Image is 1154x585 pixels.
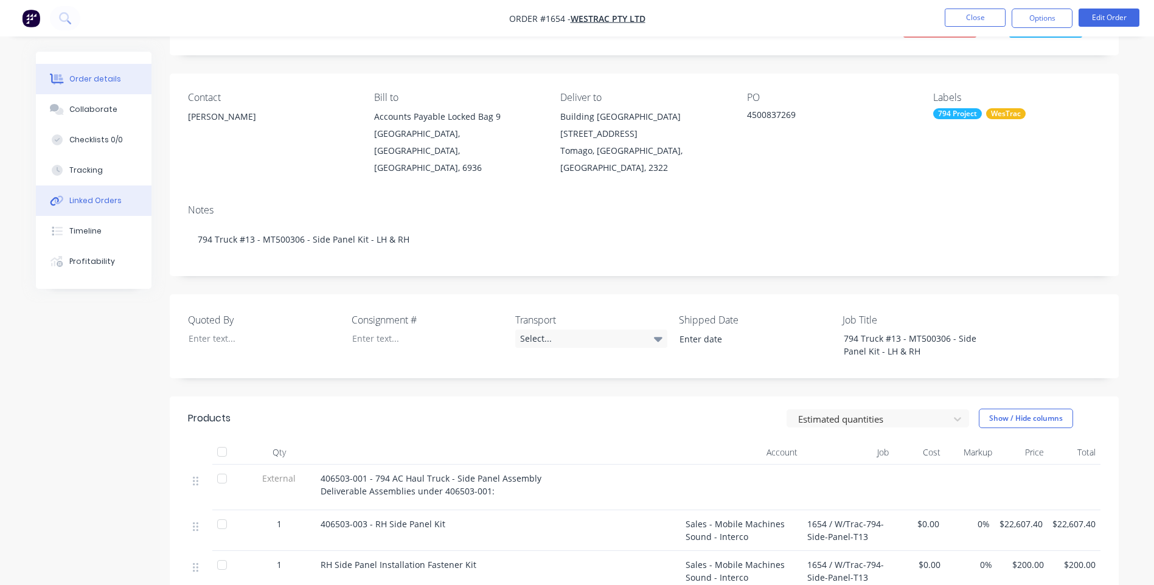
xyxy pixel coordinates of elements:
[188,108,355,125] div: [PERSON_NAME]
[747,92,914,103] div: PO
[509,13,571,24] span: Order #1654 -
[933,92,1100,103] div: Labels
[843,313,995,327] label: Job Title
[69,195,122,206] div: Linked Orders
[188,108,355,147] div: [PERSON_NAME]
[36,125,151,155] button: Checklists 0/0
[188,204,1100,216] div: Notes
[560,142,727,176] div: Tomago, [GEOGRAPHIC_DATA], [GEOGRAPHIC_DATA], 2322
[188,411,231,426] div: Products
[374,108,541,176] div: Accounts Payable Locked Bag 9[GEOGRAPHIC_DATA], [GEOGRAPHIC_DATA], [GEOGRAPHIC_DATA], 6936
[979,409,1073,428] button: Show / Hide columns
[321,518,445,530] span: 406503-003 - RH Side Panel Kit
[986,108,1026,119] div: WesTrac
[679,313,831,327] label: Shipped Date
[248,472,311,485] span: External
[69,74,121,85] div: Order details
[899,558,940,571] span: $0.00
[188,221,1100,258] div: 794 Truck #13 - MT500306 - Side Panel Kit - LH & RH
[36,185,151,216] button: Linked Orders
[571,13,645,24] a: WesTrac Pty Ltd
[933,108,982,119] div: 794 Project
[999,517,1043,530] span: $22,607.40
[1054,558,1096,571] span: $200.00
[560,92,727,103] div: Deliver to
[560,108,727,142] div: Building [GEOGRAPHIC_DATA][STREET_ADDRESS]
[950,558,992,571] span: 0%
[188,92,355,103] div: Contact
[69,104,117,115] div: Collaborate
[36,94,151,125] button: Collaborate
[515,313,667,327] label: Transport
[681,510,802,551] div: Sales - Mobile Machines Sound - Interco
[894,440,945,465] div: Cost
[899,517,939,530] span: $0.00
[1002,558,1044,571] span: $200.00
[321,472,544,497] span: 406503-001 - 794 AC Haul Truck - Side Panel Assembly Deliverable Assemblies under 406503-001:
[69,165,103,176] div: Tracking
[515,330,667,348] div: Select...
[681,440,802,465] div: Account
[945,440,997,465] div: Markup
[671,330,822,348] input: Enter date
[802,510,894,551] div: 1654 / W/Trac-794-Side-Panel-T13
[374,108,541,125] div: Accounts Payable Locked Bag 9
[374,92,541,103] div: Bill to
[277,558,282,571] span: 1
[243,440,316,465] div: Qty
[69,256,115,267] div: Profitability
[22,9,40,27] img: Factory
[560,108,727,176] div: Building [GEOGRAPHIC_DATA][STREET_ADDRESS]Tomago, [GEOGRAPHIC_DATA], [GEOGRAPHIC_DATA], 2322
[374,125,541,176] div: [GEOGRAPHIC_DATA], [GEOGRAPHIC_DATA], [GEOGRAPHIC_DATA], 6936
[36,216,151,246] button: Timeline
[36,64,151,94] button: Order details
[352,313,504,327] label: Consignment #
[834,330,986,360] div: 794 Truck #13 - MT500306 - Side Panel Kit - LH & RH
[36,155,151,185] button: Tracking
[1012,9,1072,28] button: Options
[188,313,340,327] label: Quoted By
[277,517,282,530] span: 1
[949,517,990,530] span: 0%
[1049,440,1100,465] div: Total
[36,246,151,277] button: Profitability
[1079,9,1139,27] button: Edit Order
[747,108,899,125] div: 4500837269
[997,440,1049,465] div: Price
[802,440,894,465] div: Job
[1052,517,1096,530] span: $22,607.40
[321,559,476,570] span: RH Side Panel Installation Fastener Kit
[945,9,1006,27] button: Close
[69,134,123,145] div: Checklists 0/0
[69,226,102,237] div: Timeline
